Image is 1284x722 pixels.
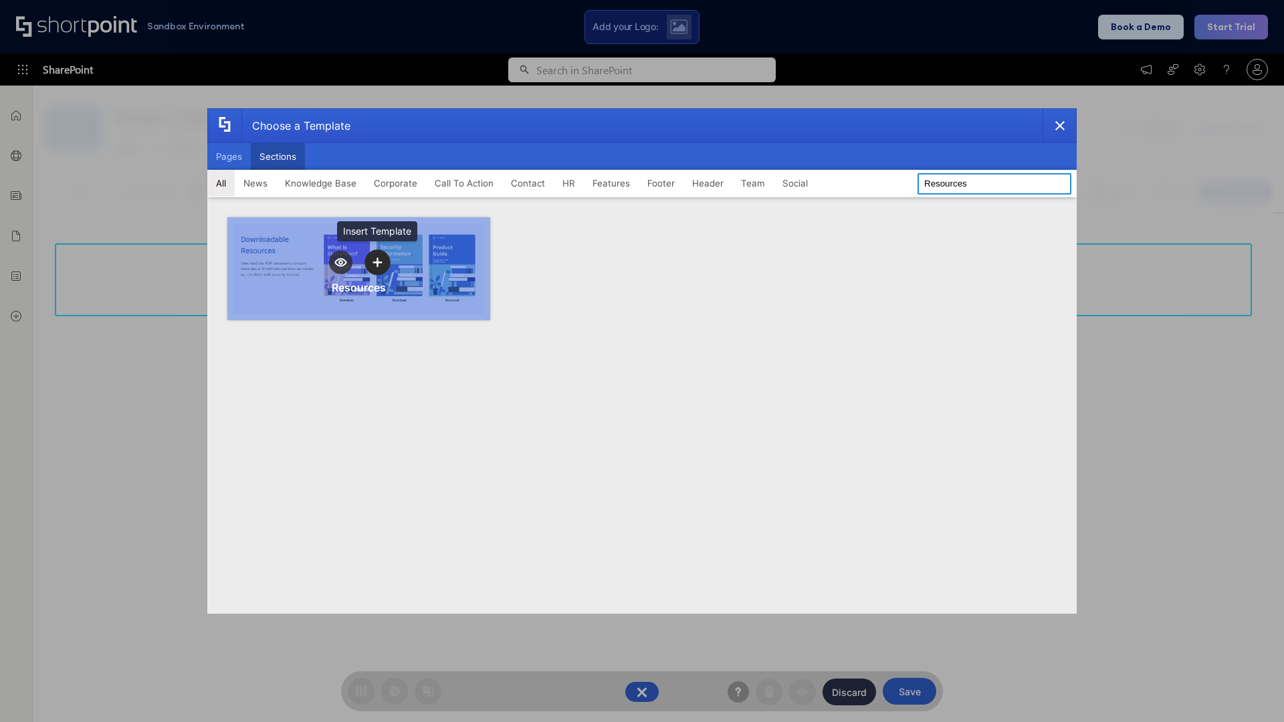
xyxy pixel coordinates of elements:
[207,143,251,170] button: Pages
[426,170,502,197] button: Call To Action
[584,170,639,197] button: Features
[918,173,1071,195] input: Search
[502,170,554,197] button: Contact
[207,108,1077,614] div: template selector
[276,170,365,197] button: Knowledge Base
[683,170,732,197] button: Header
[235,170,276,197] button: News
[732,170,774,197] button: Team
[365,170,426,197] button: Corporate
[554,170,584,197] button: HR
[207,170,235,197] button: All
[639,170,683,197] button: Footer
[241,109,350,142] div: Choose a Template
[332,281,386,294] div: Resources
[1217,658,1284,722] iframe: Chat Widget
[774,170,817,197] button: Social
[251,143,305,170] button: Sections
